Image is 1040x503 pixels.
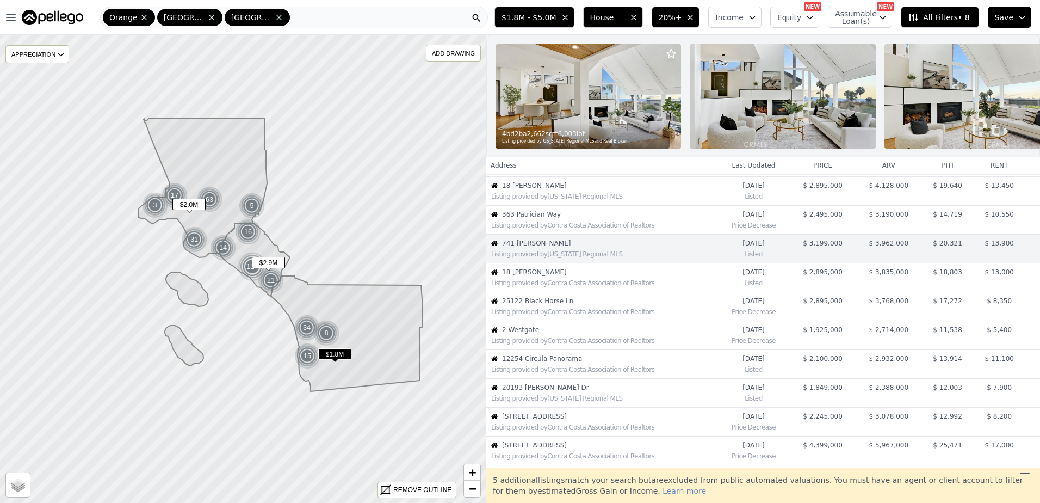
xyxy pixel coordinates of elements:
span: $ 18,803 [933,268,962,276]
span: $ 3,962,000 [869,240,909,247]
button: Equity [770,7,819,28]
div: Listing provided by Contra Costa Association of Realtors [491,423,717,432]
span: 18 [PERSON_NAME] [502,268,717,277]
span: $ 10,550 [985,211,1014,218]
img: House [491,327,498,333]
div: Listing provided by Contra Costa Association of Realtors [491,365,717,374]
span: $ 2,932,000 [869,355,909,363]
span: $ 2,495,000 [803,211,843,218]
th: price [790,157,856,174]
button: House [583,7,643,28]
img: g1.png [239,193,265,219]
span: − [469,482,476,495]
img: House [491,269,498,275]
span: $ 5,400 [987,326,1012,334]
img: g1.png [294,343,321,369]
time: 2025-09-12 06:44 [722,412,785,421]
time: 2025-09-12 17:00 [722,383,785,392]
img: g1.png [258,267,284,293]
span: $ 11,100 [985,355,1014,363]
th: Address [486,157,717,174]
span: $ 2,100,000 [803,355,843,363]
span: [STREET_ADDRESS] [502,441,717,450]
div: 63 [196,186,224,213]
div: $2.9M [252,257,285,273]
img: House [491,355,498,362]
div: 114 [238,252,267,281]
div: Listing provided by Contra Costa Association of Realtors [491,308,717,316]
span: $ 2,895,000 [803,268,843,276]
span: $ 13,914 [933,355,962,363]
img: g1.png [210,235,237,261]
span: $ 14,719 [933,211,962,218]
span: Equity [777,12,801,23]
div: REMOVE OUTLINE [393,485,451,495]
div: Price Decrease [722,450,785,461]
span: $ 20,321 [933,240,962,247]
img: g1.png [181,226,208,253]
img: House [491,413,498,420]
span: $ 4,128,000 [869,182,909,189]
span: [GEOGRAPHIC_DATA] [164,12,205,23]
span: $ 7,900 [987,384,1012,391]
button: Income [708,7,762,28]
span: 2 Westgate [502,326,717,334]
img: g3.png [238,252,268,281]
div: Listing provided by [US_STATE] Regional MLS [491,394,717,403]
span: [STREET_ADDRESS] [502,412,717,421]
div: 14 [210,235,236,261]
div: 3 [142,192,168,218]
img: g1.png [142,192,169,218]
span: $ 17,272 [933,297,962,305]
span: $2.0M [172,199,206,210]
span: 6,003 [558,130,576,138]
span: Save [995,12,1013,23]
time: 2025-09-12 21:44 [722,297,785,305]
span: [GEOGRAPHIC_DATA] [231,12,273,23]
div: Price Decrease [722,219,785,230]
img: Property Photo 1 [496,44,681,149]
img: House [491,298,498,304]
span: Orange [109,12,138,23]
button: Assumable Loan(s) [828,7,892,28]
span: $ 12,003 [933,384,962,391]
span: $ 3,768,000 [869,297,909,305]
span: $ 12,992 [933,413,962,420]
time: 2025-09-12 18:17 [722,354,785,363]
span: $ 2,895,000 [803,182,843,189]
span: $ 13,450 [985,182,1014,189]
span: $ 3,199,000 [803,240,843,247]
div: Listing provided by Contra Costa Association of Realtors [491,221,717,230]
a: Property Photo 14bd2ba2,662sqft6,003lotListing provided by[US_STATE] Regional MLSand Real BrokerP... [486,35,1040,158]
time: 2025-09-12 23:41 [722,210,785,219]
span: 741 [PERSON_NAME] [502,239,717,248]
div: Listed [722,363,785,374]
img: House [491,442,498,449]
span: $ 25,471 [933,441,962,449]
img: Property Photo 2 [690,44,875,149]
div: Listing provided by [US_STATE] Regional MLS [491,192,717,201]
img: g1.png [313,320,340,346]
div: 5 [239,193,265,219]
span: + [469,465,476,479]
span: $ 3,078,000 [869,413,909,420]
a: Zoom in [464,464,480,481]
span: $ 2,245,000 [803,413,843,420]
time: 2025-09-12 21:03 [722,326,785,334]
div: Listing provided by Contra Costa Association of Realtors [491,452,717,461]
span: 363 Patrician Way [502,210,717,219]
span: Learn more [663,487,706,495]
div: 31 [181,226,207,253]
span: 12254 Circula Panorama [502,354,717,363]
span: 20193 [PERSON_NAME] Dr [502,383,717,392]
span: Assumable Loan(s) [835,10,870,25]
span: House [590,12,625,23]
span: $ 19,640 [933,182,962,189]
div: Listed [722,392,785,403]
th: Last Updated [717,157,790,174]
div: Listing provided by Contra Costa Association of Realtors [491,279,717,287]
div: APPRECIATION [5,45,69,63]
span: $ 13,000 [985,268,1014,276]
div: Price Decrease [722,421,785,432]
button: $1.8M - $5.0M [494,7,574,28]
